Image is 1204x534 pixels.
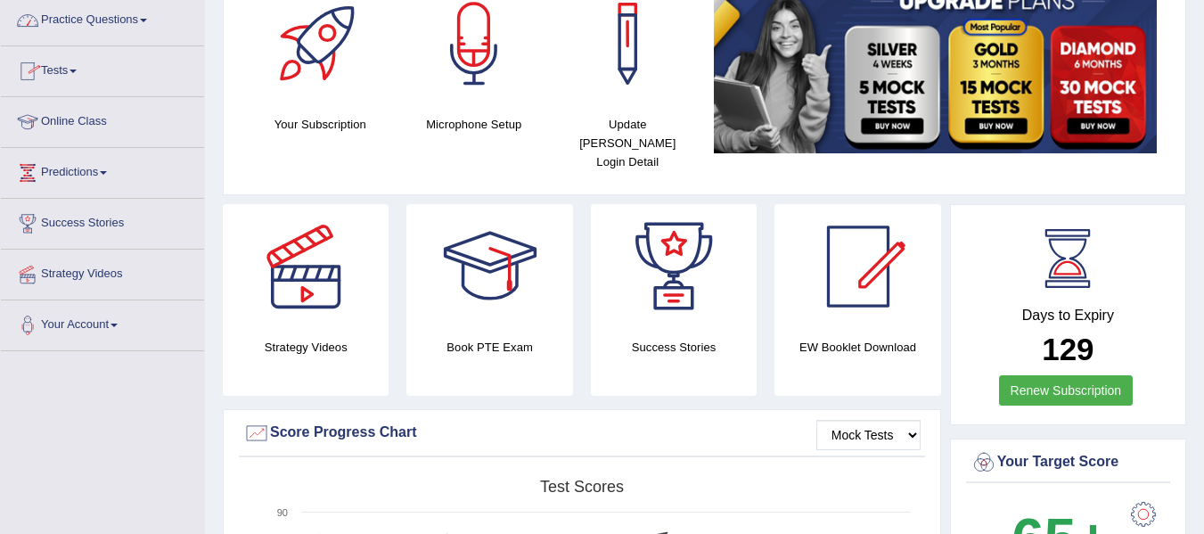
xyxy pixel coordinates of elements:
div: Score Progress Chart [243,420,921,447]
div: Your Target Score [971,449,1166,476]
h4: Book PTE Exam [406,338,572,357]
a: Success Stories [1,199,204,243]
a: Strategy Videos [1,250,204,294]
text: 90 [277,507,288,518]
h4: Days to Expiry [971,308,1166,324]
h4: Update [PERSON_NAME] Login Detail [560,115,696,171]
a: Renew Subscription [999,375,1134,406]
b: 129 [1042,332,1093,366]
a: Online Class [1,97,204,142]
h4: Strategy Videos [223,338,389,357]
a: Predictions [1,148,204,193]
h4: EW Booklet Download [774,338,940,357]
h4: Success Stories [591,338,757,357]
tspan: Test scores [540,478,624,496]
h4: Your Subscription [252,115,389,134]
h4: Microphone Setup [406,115,543,134]
a: Tests [1,46,204,91]
a: Your Account [1,300,204,345]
